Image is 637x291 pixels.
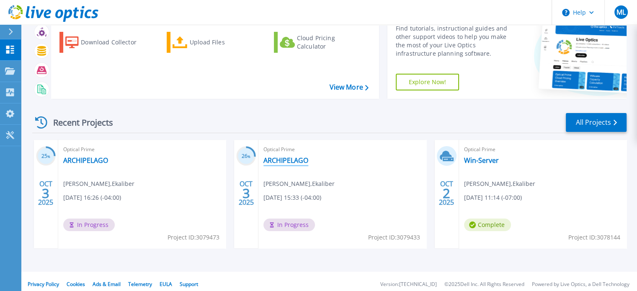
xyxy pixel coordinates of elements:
[438,178,454,209] div: OCT 2025
[263,145,421,154] span: Optical Prime
[568,233,620,242] span: Project ID: 3078144
[180,281,198,288] a: Support
[167,32,260,53] a: Upload Files
[42,190,49,197] span: 3
[128,281,152,288] a: Telemetry
[444,282,524,287] li: © 2025 Dell Inc. All Rights Reserved
[160,281,172,288] a: EULA
[248,154,250,159] span: %
[47,154,50,159] span: %
[566,113,627,132] a: All Projects
[464,179,535,188] span: [PERSON_NAME] , Ekaliber
[443,190,450,197] span: 2
[464,219,511,231] span: Complete
[263,179,335,188] span: [PERSON_NAME] , Ekaliber
[28,281,59,288] a: Privacy Policy
[59,32,153,53] a: Download Collector
[368,233,420,242] span: Project ID: 3079433
[63,219,115,231] span: In Progress
[263,219,315,231] span: In Progress
[236,152,256,161] h3: 26
[63,145,221,154] span: Optical Prime
[616,9,625,15] span: ML
[464,193,522,202] span: [DATE] 11:14 (-07:00)
[93,281,121,288] a: Ads & Email
[238,178,254,209] div: OCT 2025
[464,145,622,154] span: Optical Prime
[464,156,499,165] a: Win-Server
[396,24,516,58] div: Find tutorials, instructional guides and other support videos to help you make the most of your L...
[38,178,54,209] div: OCT 2025
[67,281,85,288] a: Cookies
[263,156,308,165] a: ARCHIPELAGO
[63,179,134,188] span: [PERSON_NAME] , Ekaliber
[63,193,121,202] span: [DATE] 16:26 (-04:00)
[63,156,108,165] a: ARCHIPELAGO
[396,74,459,90] a: Explore Now!
[81,34,148,51] div: Download Collector
[532,282,629,287] li: Powered by Live Optics, a Dell Technology
[168,233,219,242] span: Project ID: 3079473
[297,34,364,51] div: Cloud Pricing Calculator
[274,32,367,53] a: Cloud Pricing Calculator
[263,193,321,202] span: [DATE] 15:33 (-04:00)
[32,112,124,133] div: Recent Projects
[36,152,56,161] h3: 25
[242,190,250,197] span: 3
[190,34,257,51] div: Upload Files
[380,282,437,287] li: Version: [TECHNICAL_ID]
[329,83,368,91] a: View More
